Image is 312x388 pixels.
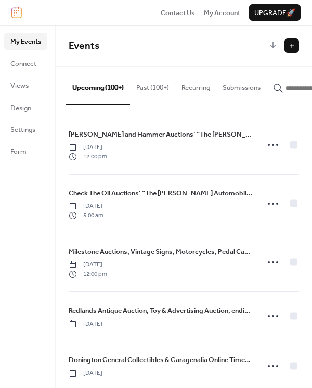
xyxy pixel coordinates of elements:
a: Contact Us [161,7,195,18]
a: Redlands Antique Auction, Toy & Advertising Auction, ending [DATE] [69,305,252,316]
a: Design [4,99,47,116]
span: Settings [10,125,35,135]
button: Past (100+) [130,67,175,103]
button: Upcoming (100+) [66,67,130,104]
a: [PERSON_NAME] and Hammer Auctions’ “The [PERSON_NAME] Gas & Oil Collection Auction,” ending [DATE] [69,129,252,140]
a: Milestone Auctions, Vintage Signs, Motorcycles, Pedal Cars, Coin-Op, more, ending [DATE] [69,246,252,258]
span: [DATE] [69,202,103,211]
span: My Events [10,36,41,47]
button: Recurring [175,67,216,103]
button: Upgrade🚀 [249,4,301,21]
span: Milestone Auctions, Vintage Signs, Motorcycles, Pedal Cars, Coin-Op, more, ending [DATE] [69,247,252,257]
span: [DATE] [69,319,102,329]
a: Donington General Collectibles & Garagenalia Online Timed Auction, ending [DATE] [69,354,252,366]
span: 12:00 pm [69,152,107,162]
a: Connect [4,55,47,72]
span: Upgrade 🚀 [254,8,295,18]
a: Check The Oil Auctions’ “The [PERSON_NAME] Automobile Hubcap Collection Online Auction,” ending [... [69,188,252,199]
span: [DATE] [69,260,107,270]
a: My Account [204,7,240,18]
button: Submissions [216,67,267,103]
span: Contact Us [161,8,195,18]
a: Views [4,77,47,93]
a: Form [4,143,47,159]
span: 12:00 pm [69,270,107,279]
span: [DATE] [69,369,102,378]
span: [DATE] [69,143,107,152]
span: My Account [204,8,240,18]
span: Donington General Collectibles & Garagenalia Online Timed Auction, ending [DATE] [69,355,252,365]
span: Design [10,103,31,113]
span: Views [10,81,29,91]
span: Events [69,36,99,56]
span: Connect [10,59,36,69]
img: logo [11,7,22,18]
a: My Events [4,33,47,49]
span: Form [10,146,27,157]
span: Check The Oil Auctions’ “The [PERSON_NAME] Automobile Hubcap Collection Online Auction,” ending [... [69,188,252,198]
span: 5:00 am [69,211,103,220]
span: Redlands Antique Auction, Toy & Advertising Auction, ending [DATE] [69,305,252,316]
a: Settings [4,121,47,138]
